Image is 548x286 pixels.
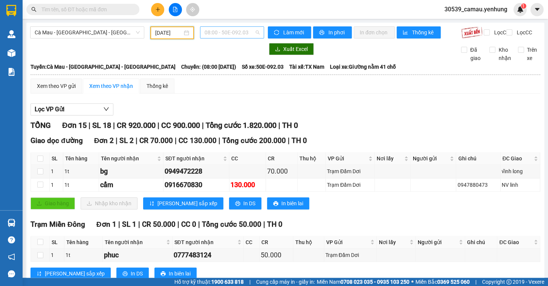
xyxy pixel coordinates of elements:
span: Đơn 2 [94,136,114,145]
div: Xem theo VP nhận [89,82,133,90]
th: CR [259,236,293,249]
div: cẩm [100,180,162,190]
span: caret-down [534,6,540,13]
img: logo-vxr [6,5,16,16]
div: 0949472228 [165,166,228,177]
span: CC 130.000 [179,136,216,145]
span: printer [319,30,325,36]
img: warehouse-icon [8,30,15,38]
span: | [475,278,476,286]
span: SL 1 [122,220,136,229]
span: Hỗ trợ kỹ thuật: [174,278,244,286]
span: Đơn 15 [62,121,86,130]
span: aim [190,7,195,12]
button: bar-chartThống kê [397,26,441,38]
span: CR 920.000 [116,121,155,130]
span: Nơi lấy [377,154,403,163]
span: printer [160,271,166,277]
button: syncLàm mới [268,26,311,38]
div: Trạm Đầm Dơi [325,251,376,259]
td: 0777483124 [172,249,244,262]
td: phuc [103,249,172,262]
span: | [157,121,159,130]
button: downloadXuất Excel [269,43,314,55]
div: 0777483124 [174,250,242,260]
span: | [113,121,114,130]
span: copyright [506,279,511,284]
span: Đơn 1 [96,220,116,229]
th: Thu hộ [293,236,324,249]
div: Xem theo VP gửi [37,82,76,90]
span: printer [122,271,128,277]
span: down [103,106,109,112]
span: CC 900.000 [161,121,200,130]
div: 1 [51,251,63,259]
span: SL 18 [92,121,111,130]
span: | [249,278,250,286]
sup: 1 [521,3,526,9]
span: question-circle [8,236,15,243]
button: sort-ascending[PERSON_NAME] sắp xếp [31,268,111,280]
span: | [278,121,280,130]
span: printer [235,201,240,207]
span: Tổng cước 1.820.000 [205,121,276,130]
span: Nơi lấy [379,238,408,246]
span: VP Gửi [328,154,367,163]
span: | [198,220,200,229]
span: TH 0 [267,220,282,229]
span: Giao dọc đường [31,136,83,145]
span: bar-chart [403,30,409,36]
div: 0947880473 [457,181,499,189]
span: sort-ascending [149,201,154,207]
span: Kho nhận [495,46,514,62]
span: Chuyến: (08:00 [DATE]) [181,63,236,71]
strong: 0708 023 035 - 0935 103 250 [340,279,409,285]
div: Trạm Đầm Dơi [327,181,373,189]
button: aim [186,3,199,16]
span: SĐT người nhận [165,154,221,163]
strong: 1900 633 818 [211,279,244,285]
span: | [177,220,179,229]
button: plus [151,3,164,16]
span: notification [8,253,15,260]
span: | [263,220,265,229]
span: Số xe: 50E-092.03 [242,63,284,71]
span: CR 70.000 [139,136,173,145]
span: Tên người nhận [101,154,156,163]
td: cẩm [99,178,163,192]
span: sync [274,30,280,36]
th: Tên hàng [63,152,99,165]
span: [PERSON_NAME] sắp xếp [45,269,105,278]
span: TỔNG [31,121,51,130]
span: Thống kê [412,28,435,37]
button: Lọc VP Gửi [31,103,113,115]
th: SL [50,236,64,249]
div: Thống kê [147,82,168,90]
button: caret-down [530,3,543,16]
button: printerIn biên lai [154,268,197,280]
button: downloadNhập kho nhận [81,197,137,209]
td: Trạm Đầm Dơi [324,249,377,262]
span: Tổng cước 50.000 [201,220,261,229]
button: uploadGiao hàng [31,197,75,209]
span: Trạm Miền Đông [31,220,85,229]
span: Miền Bắc [415,278,470,286]
td: Trạm Đầm Dơi [326,178,375,192]
span: Tổng cước 200.000 [222,136,285,145]
button: sort-ascending[PERSON_NAME] sắp xếp [143,197,223,209]
td: 0949472228 [163,165,229,178]
span: | [218,136,220,145]
span: Lọc VP Gửi [35,105,64,114]
span: ⚪️ [411,280,414,283]
span: Xuất Excel [283,45,308,53]
th: Tên hàng [64,236,103,249]
span: ĐC Giao [502,154,532,163]
div: vĩnh long [502,167,539,175]
span: search [31,7,37,12]
span: In DS [131,269,143,278]
div: NV linh [502,181,539,189]
span: ĐC Giao [499,238,532,246]
span: sort-ascending [37,271,42,277]
img: warehouse-icon [8,219,15,227]
span: | [175,136,177,145]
